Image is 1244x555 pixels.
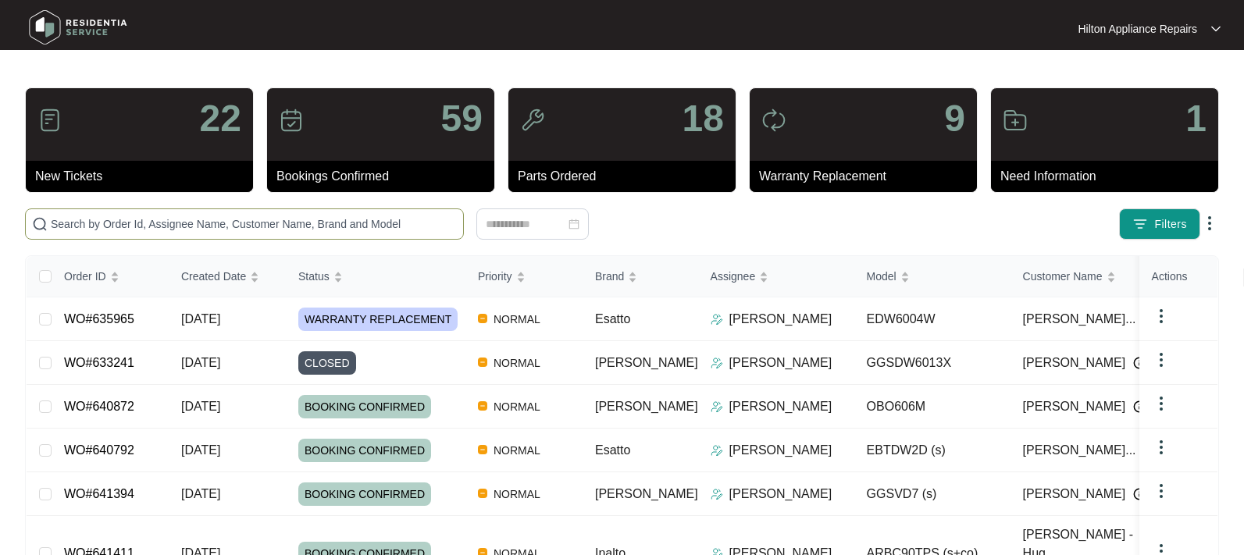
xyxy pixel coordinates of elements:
[711,313,723,326] img: Assigner Icon
[1154,216,1187,233] span: Filters
[1000,167,1218,186] p: Need Information
[181,356,220,369] span: [DATE]
[1023,354,1126,372] span: [PERSON_NAME]
[1003,108,1028,133] img: icon
[1152,307,1171,326] img: dropdown arrow
[298,482,431,506] span: BOOKING CONFIRMED
[181,312,220,326] span: [DATE]
[1152,482,1171,500] img: dropdown arrow
[711,400,723,413] img: Assigner Icon
[487,310,547,329] span: NORMAL
[698,256,854,297] th: Assignee
[595,312,630,326] span: Esatto
[487,397,547,416] span: NORMAL
[944,100,965,137] p: 9
[298,395,431,418] span: BOOKING CONFIRMED
[1133,488,1146,500] img: Info icon
[1023,310,1136,329] span: [PERSON_NAME]...
[595,356,698,369] span: [PERSON_NAME]
[286,256,465,297] th: Status
[1078,21,1197,37] p: Hilton Appliance Repairs
[298,439,431,462] span: BOOKING CONFIRMED
[854,385,1011,429] td: OBO606M
[465,256,583,297] th: Priority
[1133,400,1146,413] img: Info icon
[478,489,487,498] img: Vercel Logo
[595,443,630,457] span: Esatto
[595,268,624,285] span: Brand
[279,108,304,133] img: icon
[487,485,547,503] span: NORMAL
[23,4,133,51] img: residentia service logo
[64,443,134,457] a: WO#640792
[487,441,547,460] span: NORMAL
[583,256,698,297] th: Brand
[711,488,723,500] img: Assigner Icon
[520,108,545,133] img: icon
[32,216,48,232] img: search-icon
[181,443,220,457] span: [DATE]
[487,354,547,372] span: NORMAL
[761,108,786,133] img: icon
[1211,25,1221,33] img: dropdown arrow
[478,268,512,285] span: Priority
[276,167,494,186] p: Bookings Confirmed
[595,400,698,413] span: [PERSON_NAME]
[169,256,286,297] th: Created Date
[298,268,330,285] span: Status
[518,167,736,186] p: Parts Ordered
[729,310,832,329] p: [PERSON_NAME]
[35,167,253,186] p: New Tickets
[181,400,220,413] span: [DATE]
[37,108,62,133] img: icon
[711,444,723,457] img: Assigner Icon
[298,351,356,375] span: CLOSED
[729,397,832,416] p: [PERSON_NAME]
[729,441,832,460] p: [PERSON_NAME]
[854,472,1011,516] td: GGSVD7 (s)
[683,100,724,137] p: 18
[1152,394,1171,413] img: dropdown arrow
[1011,256,1167,297] th: Customer Name
[64,268,106,285] span: Order ID
[595,487,698,500] span: [PERSON_NAME]
[729,485,832,503] p: [PERSON_NAME]
[64,487,134,500] a: WO#641394
[1185,100,1207,137] p: 1
[1152,350,1171,369] img: dropdown arrow
[854,341,1011,385] td: GGSDW6013X
[478,445,487,454] img: Vercel Logo
[441,100,483,137] p: 59
[64,356,134,369] a: WO#633241
[181,487,220,500] span: [DATE]
[1139,256,1217,297] th: Actions
[478,358,487,367] img: Vercel Logo
[867,268,896,285] span: Model
[64,400,134,413] a: WO#640872
[200,100,241,137] p: 22
[52,256,169,297] th: Order ID
[1133,357,1146,369] img: Info icon
[854,297,1011,341] td: EDW6004W
[478,314,487,323] img: Vercel Logo
[854,256,1011,297] th: Model
[1152,438,1171,457] img: dropdown arrow
[1023,397,1126,416] span: [PERSON_NAME]
[1119,208,1200,240] button: filter iconFilters
[51,215,457,233] input: Search by Order Id, Assignee Name, Customer Name, Brand and Model
[729,354,832,372] p: [PERSON_NAME]
[759,167,977,186] p: Warranty Replacement
[854,429,1011,472] td: EBTDW2D (s)
[1200,214,1219,233] img: dropdown arrow
[1023,268,1103,285] span: Customer Name
[478,401,487,411] img: Vercel Logo
[711,268,756,285] span: Assignee
[181,268,246,285] span: Created Date
[1132,216,1148,232] img: filter icon
[1023,485,1126,503] span: [PERSON_NAME]
[711,357,723,369] img: Assigner Icon
[298,308,458,331] span: WARRANTY REPLACEMENT
[1023,441,1136,460] span: [PERSON_NAME]...
[64,312,134,326] a: WO#635965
